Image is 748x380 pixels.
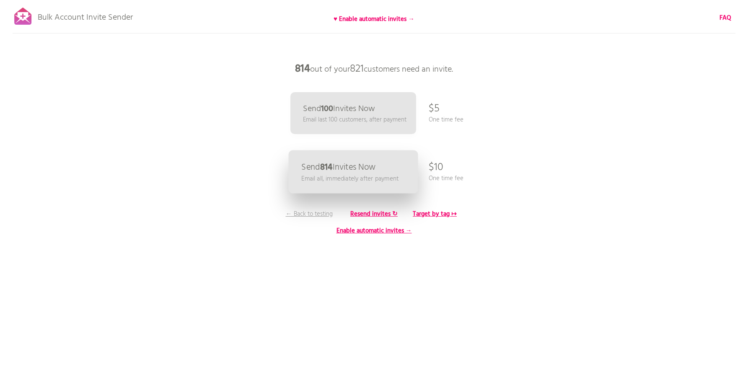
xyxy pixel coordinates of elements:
b: ♥ Enable automatic invites → [334,14,414,24]
b: Resend invites ↻ [350,209,398,219]
p: Send Invites Now [301,163,375,172]
p: Email last 100 customers, after payment [303,115,406,124]
p: Email all, immediately after payment [301,174,399,184]
b: 814 [295,61,310,78]
p: Bulk Account Invite Sender [38,5,133,26]
p: $5 [429,96,440,121]
p: out of your customers need an invite. [248,57,500,82]
span: 821 [350,61,364,78]
a: FAQ [720,13,731,23]
a: Send100Invites Now Email last 100 customers, after payment [290,92,416,134]
p: One time fee [429,174,463,183]
a: Send814Invites Now Email all, immediately after payment [288,150,418,194]
p: ← Back to testing [278,209,341,219]
b: 814 [320,160,332,174]
p: One time fee [429,115,463,124]
p: Send Invites Now [303,105,375,113]
b: Enable automatic invites → [336,226,412,236]
p: $10 [429,155,443,180]
b: 100 [321,102,333,116]
b: Target by tag ↦ [413,209,457,219]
